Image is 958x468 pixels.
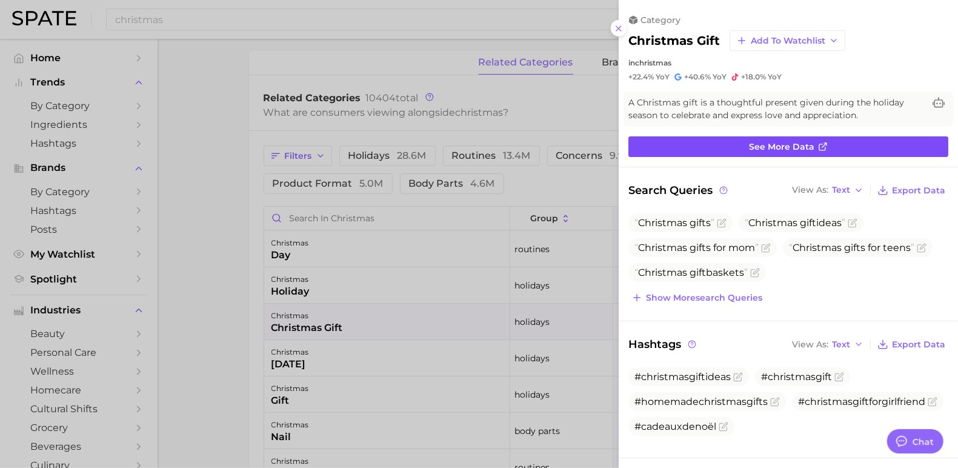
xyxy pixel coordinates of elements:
[638,217,687,229] span: Christmas
[844,242,860,253] span: gift
[628,33,720,48] h2: christmas gift
[628,136,948,157] a: See more data
[928,397,937,407] button: Flag as miscategorized or irrelevant
[751,36,825,46] span: Add to Watchlist
[832,187,850,193] span: Text
[690,242,706,253] span: gift
[690,267,706,278] span: gift
[892,186,945,196] span: Export Data
[646,293,762,303] span: Show more search queries
[792,341,828,348] span: View As
[713,72,727,82] span: YoY
[690,217,706,229] span: gift
[733,372,743,382] button: Flag as miscategorized or irrelevant
[628,96,924,122] span: A Christmas gift is a thoughtful present given during the holiday season to celebrate and express...
[719,422,728,432] button: Flag as miscategorized or irrelevant
[749,142,814,152] span: See more data
[741,72,766,81] span: +18.0%
[634,267,748,278] span: baskets
[628,58,948,67] div: in
[789,182,867,198] button: View AsText
[638,267,687,278] span: Christmas
[892,339,945,350] span: Export Data
[793,242,842,253] span: Christmas
[638,242,687,253] span: Christmas
[635,58,671,67] span: christmas
[628,72,654,81] span: +22.4%
[761,243,771,253] button: Flag as miscategorized or irrelevant
[874,182,948,199] button: Export Data
[874,336,948,353] button: Export Data
[832,341,850,348] span: Text
[717,218,727,228] button: Flag as miscategorized or irrelevant
[634,242,759,253] span: s for mom
[834,372,844,382] button: Flag as miscategorized or irrelevant
[792,187,828,193] span: View As
[768,72,782,82] span: YoY
[848,218,857,228] button: Flag as miscategorized or irrelevant
[628,336,698,353] span: Hashtags
[684,72,711,81] span: +40.6%
[745,217,845,229] span: ideas
[789,242,914,253] span: s for teens
[917,243,926,253] button: Flag as miscategorized or irrelevant
[798,396,925,407] span: #christmasgiftforgirlfriend
[789,336,867,352] button: View AsText
[628,182,730,199] span: Search Queries
[628,289,765,306] button: Show moresearch queries
[761,371,832,383] span: #christmasgift
[634,396,768,407] span: #homemadechristmasgifts
[800,217,816,229] span: gift
[770,397,780,407] button: Flag as miscategorized or irrelevant
[640,15,680,25] span: category
[634,217,714,229] span: s
[634,371,731,383] span: #christmasgiftideas
[634,421,716,432] span: #cadeauxdenoël
[656,72,670,82] span: YoY
[750,268,760,278] button: Flag as miscategorized or irrelevant
[748,217,797,229] span: Christmas
[730,30,845,51] button: Add to Watchlist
